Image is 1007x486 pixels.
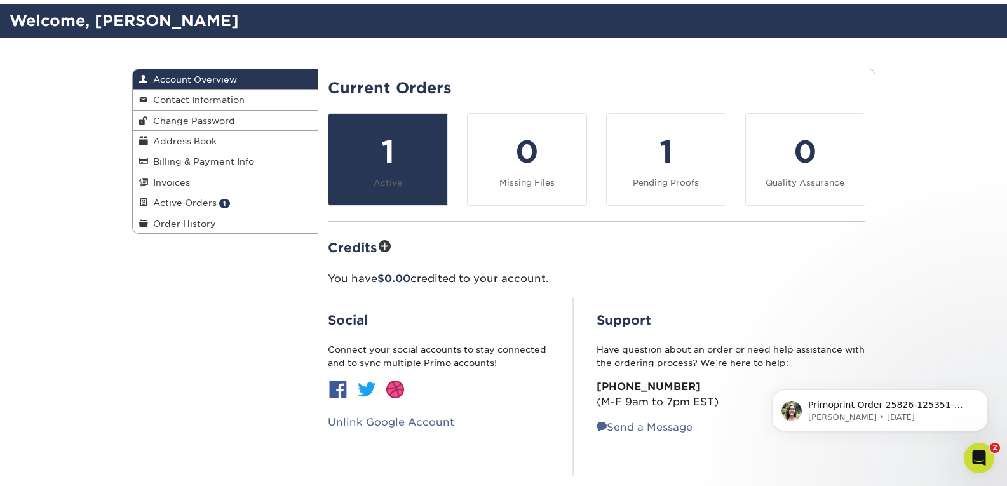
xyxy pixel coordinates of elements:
[328,271,865,287] p: You have credited to your account.
[148,95,245,105] span: Contact Information
[133,213,318,233] a: Order History
[385,379,405,400] img: btn-dribbble.jpg
[148,116,235,126] span: Change Password
[597,379,865,410] p: (M-F 9am to 7pm EST)
[328,343,550,369] p: Connect your social accounts to stay connected and to sync multiple Primo accounts!
[148,219,216,229] span: Order History
[745,113,865,206] a: 0 Quality Assurance
[148,177,190,187] span: Invoices
[133,192,318,213] a: Active Orders 1
[377,273,410,285] span: $0.00
[597,313,865,328] h2: Support
[766,178,844,187] small: Quality Assurance
[597,343,865,369] p: Have question about an order or need help assistance with the ordering process? We’re here to help:
[606,113,726,206] a: 1 Pending Proofs
[328,79,865,98] h2: Current Orders
[328,237,865,257] h2: Credits
[356,379,377,400] img: btn-twitter.jpg
[328,313,550,328] h2: Social
[148,74,237,84] span: Account Overview
[148,198,217,208] span: Active Orders
[148,156,254,166] span: Billing & Payment Info
[990,443,1000,453] span: 2
[328,379,348,400] img: btn-facebook.jpg
[336,129,440,175] div: 1
[133,131,318,151] a: Address Book
[148,136,217,146] span: Address Book
[633,178,699,187] small: Pending Proofs
[133,172,318,192] a: Invoices
[133,151,318,172] a: Billing & Payment Info
[328,416,454,428] a: Unlink Google Account
[754,129,857,175] div: 0
[133,90,318,110] a: Contact Information
[133,69,318,90] a: Account Overview
[328,113,448,206] a: 1 Active
[467,113,587,206] a: 0 Missing Files
[219,199,230,208] span: 1
[753,363,1007,452] iframe: Intercom notifications message
[964,443,994,473] iframe: Intercom live chat
[3,447,108,482] iframe: Google Customer Reviews
[475,129,579,175] div: 0
[597,381,701,393] strong: [PHONE_NUMBER]
[499,178,555,187] small: Missing Files
[133,111,318,131] a: Change Password
[374,178,402,187] small: Active
[597,421,693,433] a: Send a Message
[614,129,718,175] div: 1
